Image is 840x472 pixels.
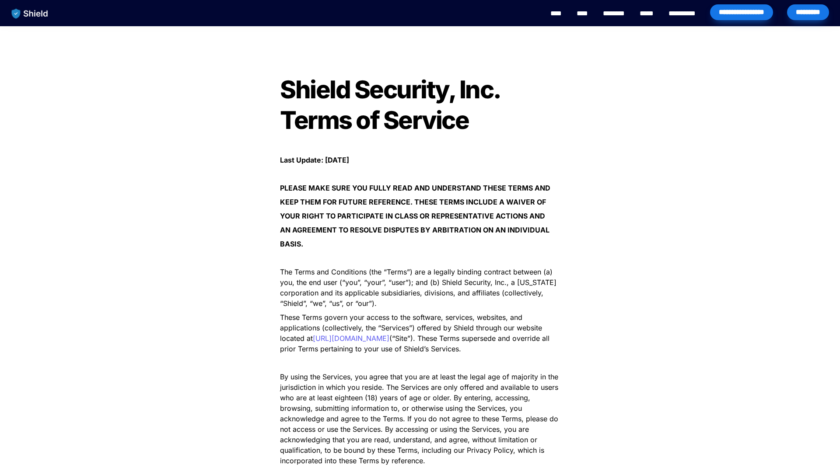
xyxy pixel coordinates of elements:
strong: YOUR RIGHT TO PARTICIPATE IN CLASS OR REPRESENTATIVE ACTIONS AND [280,212,545,220]
span: Shield Security, Inc. Terms of Service [280,75,504,135]
strong: BASIS. [280,239,303,248]
span: By using the Services, you agree that you are at least the legal age of majority in the jurisdict... [280,372,560,465]
strong: Last Update: [DATE] [280,156,349,164]
strong: KEEP THEM FOR FUTURE REFERENCE. THESE TERMS INCLUDE A WAIVER OF [280,198,546,206]
img: website logo [7,4,52,23]
strong: PLEASE MAKE SURE YOU FULLY READ AND UNDERSTAND THESE TERMS AND [280,184,550,192]
a: [URL][DOMAIN_NAME] [313,334,389,343]
span: These Terms govern your access to the software, services, websites, and applications (collectivel... [280,313,544,343]
strong: AN AGREEMENT TO RESOLVE DISPUTES BY ARBITRATION ON AN INDIVIDUAL [280,226,549,234]
span: (“Site”). These Terms supersede and override all prior Terms pertaining to your use of Shield’s S... [280,334,552,353]
span: The Terms and Conditions (the “Terms”) are a legally binding contract between (a) you, the end us... [280,267,559,308]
